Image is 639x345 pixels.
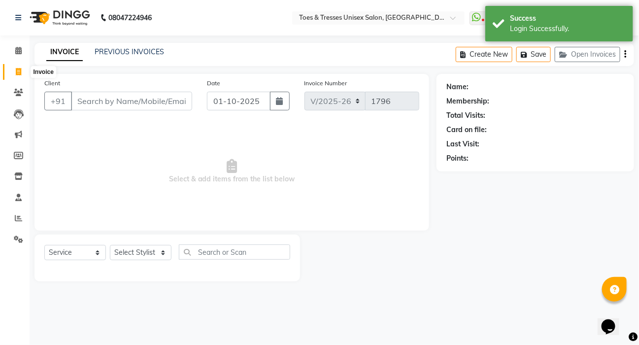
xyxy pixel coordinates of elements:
button: Create New [456,47,512,62]
a: INVOICE [46,43,83,61]
div: Card on file: [446,125,487,135]
div: Name: [446,82,469,92]
span: Select & add items from the list below [44,122,419,221]
div: Last Visit: [446,139,479,149]
input: Search by Name/Mobile/Email/Code [71,92,192,110]
div: Points: [446,153,469,164]
input: Search or Scan [179,244,290,260]
div: Invoice [31,67,56,78]
a: PREVIOUS INVOICES [95,47,164,56]
div: Success [510,13,626,24]
iframe: chat widget [598,306,629,335]
label: Invoice Number [304,79,347,88]
label: Client [44,79,60,88]
button: +91 [44,92,72,110]
button: Save [516,47,551,62]
button: Open Invoices [555,47,620,62]
b: 08047224946 [108,4,152,32]
img: logo [25,4,93,32]
div: Login Successfully. [510,24,626,34]
label: Date [207,79,220,88]
div: Membership: [446,96,489,106]
div: Total Visits: [446,110,485,121]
